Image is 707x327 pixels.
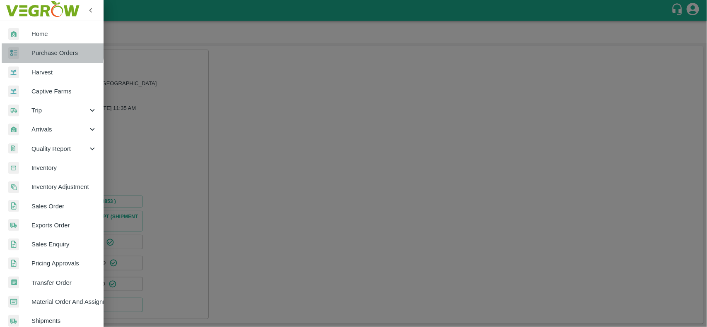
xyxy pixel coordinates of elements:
[31,202,97,211] span: Sales Order
[8,47,19,59] img: reciept
[31,29,97,38] span: Home
[8,181,19,193] img: inventory
[8,66,19,79] img: harvest
[8,124,19,136] img: whArrival
[31,297,97,306] span: Material Order And Assignment
[31,182,97,191] span: Inventory Adjustment
[8,219,19,231] img: shipments
[8,277,19,289] img: whTransfer
[8,296,19,308] img: centralMaterial
[8,85,19,98] img: harvest
[31,316,97,325] span: Shipments
[8,315,19,327] img: shipments
[8,258,19,270] img: sales
[31,278,97,287] span: Transfer Order
[8,28,19,40] img: whArrival
[31,163,97,172] span: Inventory
[31,87,97,96] span: Captive Farms
[31,144,88,153] span: Quality Report
[31,48,97,57] span: Purchase Orders
[8,143,18,154] img: qualityReport
[31,259,97,268] span: Pricing Approvals
[31,68,97,77] span: Harvest
[8,239,19,251] img: sales
[31,240,97,249] span: Sales Enquiry
[8,200,19,212] img: sales
[31,106,88,115] span: Trip
[31,221,97,230] span: Exports Order
[31,125,88,134] span: Arrivals
[8,162,19,174] img: whInventory
[8,105,19,117] img: delivery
